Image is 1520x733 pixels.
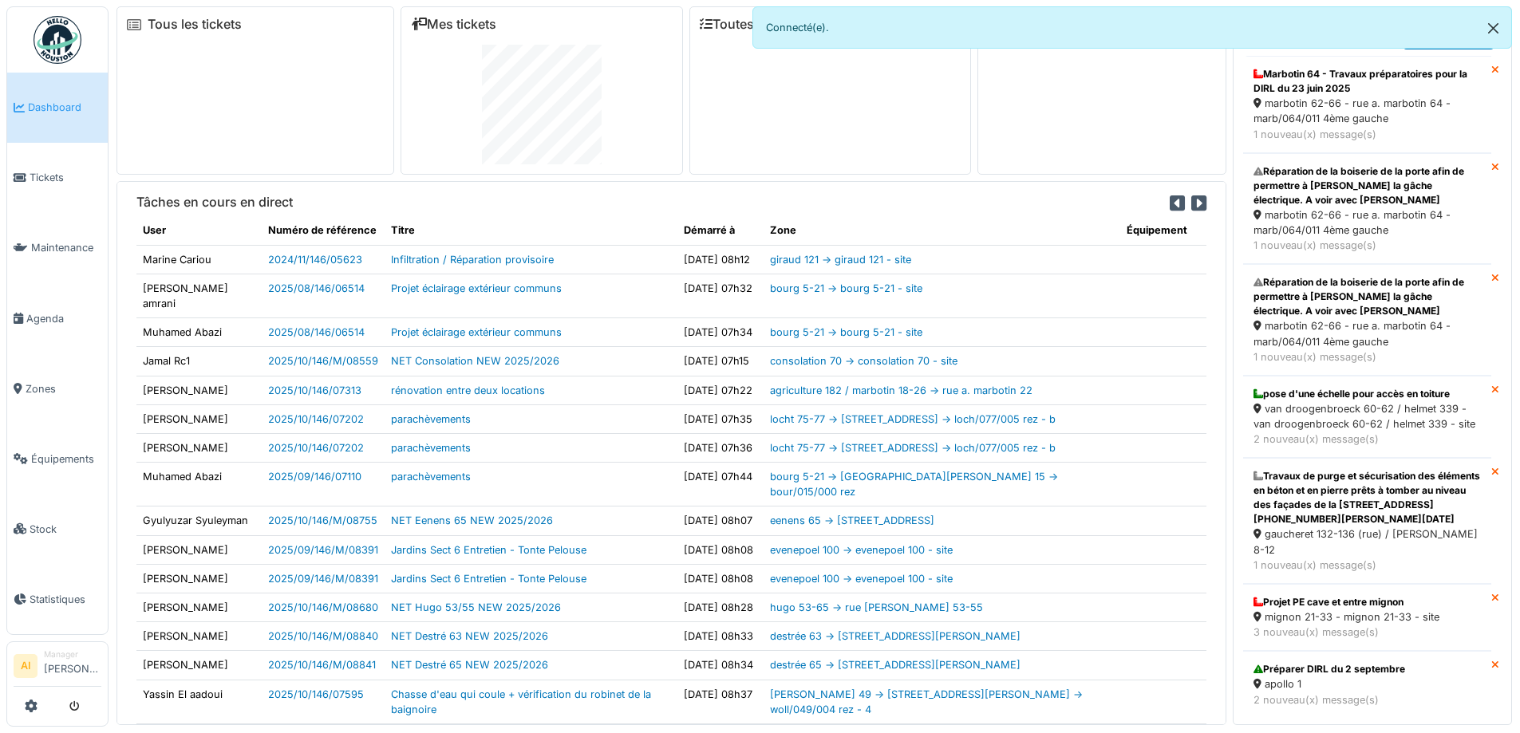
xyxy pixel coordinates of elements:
[770,688,1083,715] a: [PERSON_NAME] 49 -> [STREET_ADDRESS][PERSON_NAME] -> woll/049/004 rez - 4
[268,601,378,613] a: 2025/10/146/M/08680
[7,213,108,283] a: Maintenance
[268,384,361,396] a: 2025/10/146/07313
[14,654,38,678] li: AI
[1254,432,1481,447] div: 2 nouveau(x) message(s)
[1254,318,1481,349] div: marbotin 62-66 - rue a. marbotin 64 - marb/064/011 4ème gauche
[411,17,496,32] a: Mes tickets
[770,514,934,526] a: eenens 65 -> [STREET_ADDRESS]
[1254,207,1481,238] div: marbotin 62-66 - rue a. marbotin 64 - marb/064/011 4ème gauche
[136,651,262,680] td: [PERSON_NAME]
[136,376,262,404] td: [PERSON_NAME]
[1243,651,1491,718] a: Préparer DIRL du 2 septembre apollo 1 2 nouveau(x) message(s)
[391,254,554,266] a: Infiltration / Réparation provisoire
[1254,401,1481,432] div: van droogenbroeck 60-62 / helmet 339 - van droogenbroeck 60-62 / helmet 339 - site
[391,659,548,671] a: NET Destré 65 NEW 2025/2026
[391,601,561,613] a: NET Hugo 53/55 NEW 2025/2026
[268,442,364,454] a: 2025/10/146/07202
[764,216,1120,245] th: Zone
[268,282,365,294] a: 2025/08/146/06514
[1254,676,1481,692] div: apollo 1
[1475,7,1511,49] button: Close
[1254,164,1481,207] div: Réparation de la boiserie de la porte afin de permettre à [PERSON_NAME] la gâche électrique. A vo...
[268,573,378,585] a: 2025/09/146/M/08391
[677,463,764,506] td: [DATE] 07h44
[1254,349,1481,365] div: 1 nouveau(x) message(s)
[677,680,764,723] td: [DATE] 08h37
[262,216,385,245] th: Numéro de référence
[136,506,262,535] td: Gyulyuzar Syuleyman
[1254,387,1481,401] div: pose d'une échelle pour accès en toiture
[268,326,365,338] a: 2025/08/146/06514
[391,630,548,642] a: NET Destré 63 NEW 2025/2026
[391,384,545,396] a: rénovation entre deux locations
[770,630,1021,642] a: destrée 63 -> [STREET_ADDRESS][PERSON_NAME]
[1254,96,1481,126] div: marbotin 62-66 - rue a. marbotin 64 - marb/064/011 4ème gauche
[31,240,101,255] span: Maintenance
[391,442,471,454] a: parachèvements
[1243,376,1491,459] a: pose d'une échelle pour accès en toiture van droogenbroeck 60-62 / helmet 339 - van droogenbroeck...
[136,622,262,651] td: [PERSON_NAME]
[1243,264,1491,376] a: Réparation de la boiserie de la porte afin de permettre à [PERSON_NAME] la gâche électrique. A vo...
[136,347,262,376] td: Jamal Rc1
[391,282,562,294] a: Projet éclairage extérieur communs
[770,326,922,338] a: bourg 5-21 -> bourg 5-21 - site
[1243,56,1491,153] a: Marbotin 64 - Travaux préparatoires pour la DIRL du 23 juin 2025 marbotin 62-66 - rue a. marbotin...
[7,424,108,494] a: Équipements
[677,245,764,274] td: [DATE] 08h12
[391,355,559,367] a: NET Consolation NEW 2025/2026
[1120,216,1206,245] th: Équipement
[770,471,1058,498] a: bourg 5-21 -> [GEOGRAPHIC_DATA][PERSON_NAME] 15 -> bour/015/000 rez
[770,384,1032,396] a: agriculture 182 / marbotin 18-26 -> rue a. marbotin 22
[268,514,377,526] a: 2025/10/146/M/08755
[1254,67,1481,96] div: Marbotin 64 - Travaux préparatoires pour la DIRL du 23 juin 2025
[136,404,262,433] td: [PERSON_NAME]
[391,514,553,526] a: NET Eenens 65 NEW 2025/2026
[44,648,101,660] div: Manager
[26,311,101,326] span: Agenda
[143,224,166,236] span: translation missing: fr.shared.user
[700,17,819,32] a: Toutes les tâches
[28,100,101,115] span: Dashboard
[677,347,764,376] td: [DATE] 07h15
[1254,558,1481,573] div: 1 nouveau(x) message(s)
[677,622,764,651] td: [DATE] 08h33
[391,573,586,585] a: Jardins Sect 6 Entretien - Tonte Pelouse
[136,245,262,274] td: Marine Cariou
[148,17,242,32] a: Tous les tickets
[1254,526,1481,557] div: gaucheret 132-136 (rue) / [PERSON_NAME] 8-12
[1254,595,1481,609] div: Projet PE cave et entre mignon
[268,659,376,671] a: 2025/10/146/M/08841
[268,355,378,367] a: 2025/10/146/M/08559
[385,216,677,245] th: Titre
[7,283,108,353] a: Agenda
[136,535,262,564] td: [PERSON_NAME]
[677,433,764,462] td: [DATE] 07h36
[136,680,262,723] td: Yassin El aadoui
[391,544,586,556] a: Jardins Sect 6 Entretien - Tonte Pelouse
[677,404,764,433] td: [DATE] 07h35
[31,451,101,467] span: Équipements
[1254,609,1481,625] div: mignon 21-33 - mignon 21-33 - site
[136,433,262,462] td: [PERSON_NAME]
[391,688,651,715] a: Chasse d'eau qui coule + vérification du robinet de la baignoire
[677,651,764,680] td: [DATE] 08h34
[268,413,364,425] a: 2025/10/146/07202
[677,318,764,347] td: [DATE] 07h34
[268,544,378,556] a: 2025/09/146/M/08391
[1254,238,1481,253] div: 1 nouveau(x) message(s)
[391,471,471,483] a: parachèvements
[752,6,1513,49] div: Connecté(e).
[30,522,101,537] span: Stock
[30,170,101,185] span: Tickets
[1254,275,1481,318] div: Réparation de la boiserie de la porte afin de permettre à [PERSON_NAME] la gâche électrique. A vo...
[770,601,983,613] a: hugo 53-65 -> rue [PERSON_NAME] 53-55
[268,688,364,700] a: 2025/10/146/07595
[7,143,108,213] a: Tickets
[34,16,81,64] img: Badge_color-CXgf-gQk.svg
[30,592,101,607] span: Statistiques
[7,564,108,634] a: Statistiques
[14,648,101,687] a: AI Manager[PERSON_NAME]
[1243,458,1491,584] a: Travaux de purge et sécurisation des éléments en béton et en pierre prêts à tomber au niveau des ...
[391,413,471,425] a: parachèvements
[268,630,378,642] a: 2025/10/146/M/08840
